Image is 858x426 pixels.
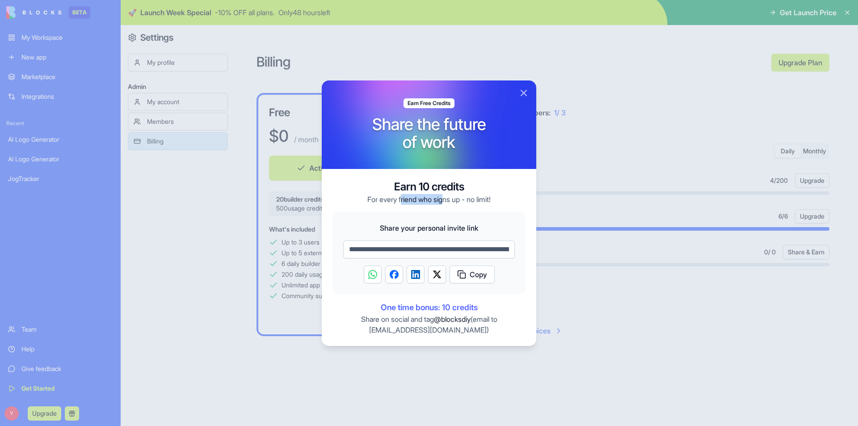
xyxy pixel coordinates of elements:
button: Close [518,88,529,98]
p: Share on social and tag (email to ) [332,314,526,335]
span: One time bonus: 10 credits [332,301,526,314]
p: For every friend who signs up - no limit! [367,194,491,205]
button: Share on Facebook [385,266,403,283]
h3: Earn 10 credits [367,180,491,194]
button: Share on WhatsApp [364,266,382,283]
span: Share your personal invite link [343,223,515,233]
span: @blocksdiy [434,315,471,324]
img: LinkedIn [411,270,420,279]
button: Copy [450,266,495,283]
img: Facebook [390,270,399,279]
a: [EMAIL_ADDRESS][DOMAIN_NAME] [369,325,487,334]
span: Copy [470,269,487,280]
img: Twitter [433,270,442,279]
h1: Share the future of work [372,115,486,151]
span: Earn Free Credits [408,100,450,107]
button: Share on LinkedIn [407,266,425,283]
img: WhatsApp [368,270,377,279]
button: Share on Twitter [428,266,446,283]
